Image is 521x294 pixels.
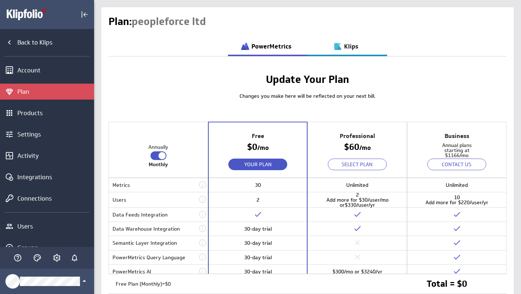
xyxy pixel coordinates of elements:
[257,197,259,203] span: 2
[113,226,180,232] span: Data Warehouse Integration
[359,144,371,152] span: / mo
[116,281,171,286] span: Free Plan (Monthly) = $0
[109,208,198,222] td: Data Feeds Integration
[17,66,92,74] div: Account
[17,109,92,117] div: Products
[244,254,272,261] span: 30-day trial
[446,182,468,188] span: Unlimited
[149,162,168,167] span: Monthly
[349,141,359,152] span: 60
[109,192,198,208] td: Users
[344,43,358,50] h3: Klips
[445,132,469,140] span: Business
[425,194,488,206] span: 10 Add more for $220/user/yr
[113,254,185,261] span: PowerMetrics Query Language
[109,14,206,29] h1: Plan:
[346,182,368,188] span: Unlimited
[109,92,507,100] div: Changes you make here will be reflected on your next bill.
[113,240,177,246] span: Semantic Layer Integration
[109,236,198,250] td: Semantic Layer Integration
[116,75,499,85] h1: Update Your Plan
[6,9,57,20] img: Klipfolio account logo
[33,253,42,262] svg: Themes
[109,264,198,278] td: PowerMetrics AI
[244,226,272,232] span: 30-day trial
[109,178,198,192] td: Metrics
[132,15,206,28] span: peopleforce ltd
[51,252,63,264] div: Account and settings
[52,253,61,262] svg: Account and settings
[17,130,92,138] div: Settings
[252,132,264,140] span: Free
[332,268,382,275] span: $300/mo or $3240/yr
[251,43,291,50] h3: PowerMetrics
[113,197,126,203] span: Users
[247,141,252,152] span: $
[344,141,349,152] span: $
[17,38,92,46] div: Back to Klips
[31,252,43,264] div: Themes
[12,252,24,264] div: Help
[244,268,272,275] span: 30-day trial
[113,268,151,275] span: PowerMetrics AI
[326,192,389,208] span: 2 Add more for $30/user/mo or$330/user/yr
[437,143,477,151] span: Annual plans starting at $1166/mo
[308,36,387,55] a: Klips
[328,159,387,170] button: Select Plan
[228,159,287,170] button: Your Plan
[427,280,467,288] span: Total = $0
[17,88,92,96] div: Plan
[340,132,375,140] span: Professional
[241,42,250,51] img: power-metrics.svg
[79,8,91,21] div: Collapse
[257,144,269,152] span: / mo
[427,159,487,170] button: Contact Us
[17,244,92,252] div: Groups
[17,152,92,160] div: Activity
[17,173,92,181] div: Integrations
[244,240,272,246] span: 30-day trial
[255,182,261,188] span: 30
[17,222,92,230] div: Users
[109,222,198,236] td: Data Warehouse Integration
[228,36,308,55] a: PowerMetrics
[113,182,130,188] span: Metrics
[109,250,198,264] td: PowerMetrics Query Language
[17,194,92,202] div: Connections
[148,144,168,150] span: Annually
[333,42,342,51] img: klips.svg
[113,211,168,218] span: Data Feeds Integration
[68,252,81,264] div: Notifications
[252,141,257,152] span: 0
